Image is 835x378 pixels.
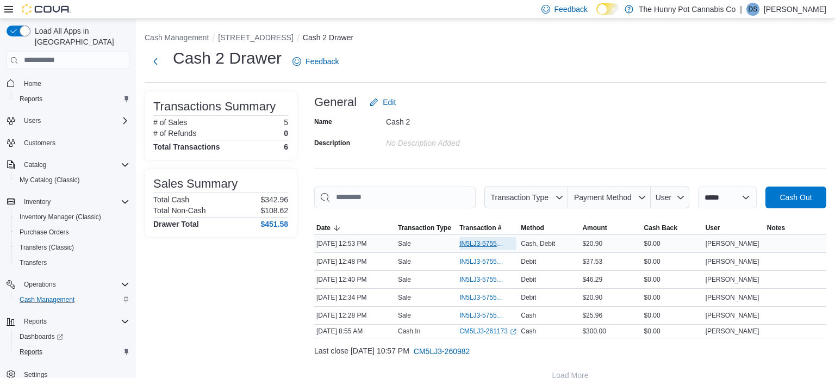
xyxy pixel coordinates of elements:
span: Inventory Manager (Classic) [15,210,129,224]
h1: Cash 2 Drawer [173,47,282,69]
p: The Hunny Pot Cannabis Co [639,3,736,16]
span: Purchase Orders [20,228,69,237]
span: Cash Management [15,293,129,306]
span: IN5LJ3-5755454 [459,239,506,248]
h4: $451.58 [260,220,288,228]
p: Sale [398,293,411,302]
span: Home [20,77,129,90]
button: Inventory [20,195,55,208]
p: [PERSON_NAME] [764,3,826,16]
span: Feedback [306,56,339,67]
span: Catalog [24,160,46,169]
span: My Catalog (Classic) [15,173,129,187]
button: User [703,221,765,234]
button: Cash Back [642,221,703,234]
h3: Sales Summary [153,177,238,190]
button: Home [2,76,134,91]
button: Reports [11,344,134,360]
input: Dark Mode [596,3,619,15]
span: Inventory [24,197,51,206]
h3: General [314,96,357,109]
span: My Catalog (Classic) [20,176,80,184]
a: Transfers (Classic) [15,241,78,254]
h4: 6 [284,142,288,151]
button: Reports [20,315,51,328]
button: Users [2,113,134,128]
p: | [740,3,742,16]
svg: External link [510,329,516,335]
h4: Total Transactions [153,142,220,151]
span: Cash, Debit [521,239,555,248]
button: Amount [580,221,641,234]
button: My Catalog (Classic) [11,172,134,188]
span: IN5LJ3-5755318 [459,311,506,320]
span: Date [316,224,331,232]
a: Reports [15,92,47,106]
button: Inventory Manager (Classic) [11,209,134,225]
span: $25.96 [582,311,602,320]
span: Purchase Orders [15,226,129,239]
div: $0.00 [642,291,703,304]
span: Home [24,79,41,88]
span: [PERSON_NAME] [706,275,759,284]
p: 0 [284,129,288,138]
a: Purchase Orders [15,226,73,239]
div: [DATE] 12:53 PM [314,237,396,250]
span: Debit [521,257,536,266]
span: CM5LJ3-260982 [414,346,470,357]
a: My Catalog (Classic) [15,173,84,187]
img: Cova [22,4,71,15]
button: Catalog [2,157,134,172]
span: User [706,224,720,232]
span: Operations [20,278,129,291]
p: Sale [398,311,411,320]
button: Cash Out [765,187,826,208]
button: Edit [365,91,400,113]
nav: An example of EuiBreadcrumbs [145,32,826,45]
span: Cash Management [20,295,74,304]
p: Cash In [398,327,420,336]
button: Catalog [20,158,51,171]
span: Operations [24,280,56,289]
p: $342.96 [260,195,288,204]
a: Customers [20,137,60,150]
div: [DATE] 12:34 PM [314,291,396,304]
span: Customers [20,136,129,150]
span: Transfers [20,258,47,267]
button: Payment Method [568,187,651,208]
span: Amount [582,224,607,232]
span: Reports [15,345,129,358]
h6: # of Refunds [153,129,196,138]
h6: # of Sales [153,118,187,127]
span: $20.90 [582,239,602,248]
div: $0.00 [642,273,703,286]
button: Method [519,221,580,234]
span: Transaction Type [398,224,451,232]
span: Users [20,114,129,127]
button: IN5LJ3-5755344 [459,291,516,304]
div: $0.00 [642,237,703,250]
span: Transaction Type [490,193,549,202]
span: Payment Method [574,193,632,202]
button: Transaction # [457,221,519,234]
span: Notes [767,224,785,232]
span: [PERSON_NAME] [706,293,759,302]
a: Feedback [288,51,343,72]
span: Reports [24,317,47,326]
span: Dashboards [20,332,63,341]
button: Next [145,51,166,72]
span: [PERSON_NAME] [706,239,759,248]
button: Transfers [11,255,134,270]
div: [DATE] 12:28 PM [314,309,396,322]
button: IN5LJ3-5755318 [459,309,516,322]
span: IN5LJ3-5755420 [459,257,506,266]
a: Transfers [15,256,51,269]
button: Operations [2,277,134,292]
span: Transaction # [459,224,501,232]
span: Cash [521,311,536,320]
span: Debit [521,293,536,302]
span: User [656,193,672,202]
div: [DATE] 12:48 PM [314,255,396,268]
button: IN5LJ3-5755385 [459,273,516,286]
